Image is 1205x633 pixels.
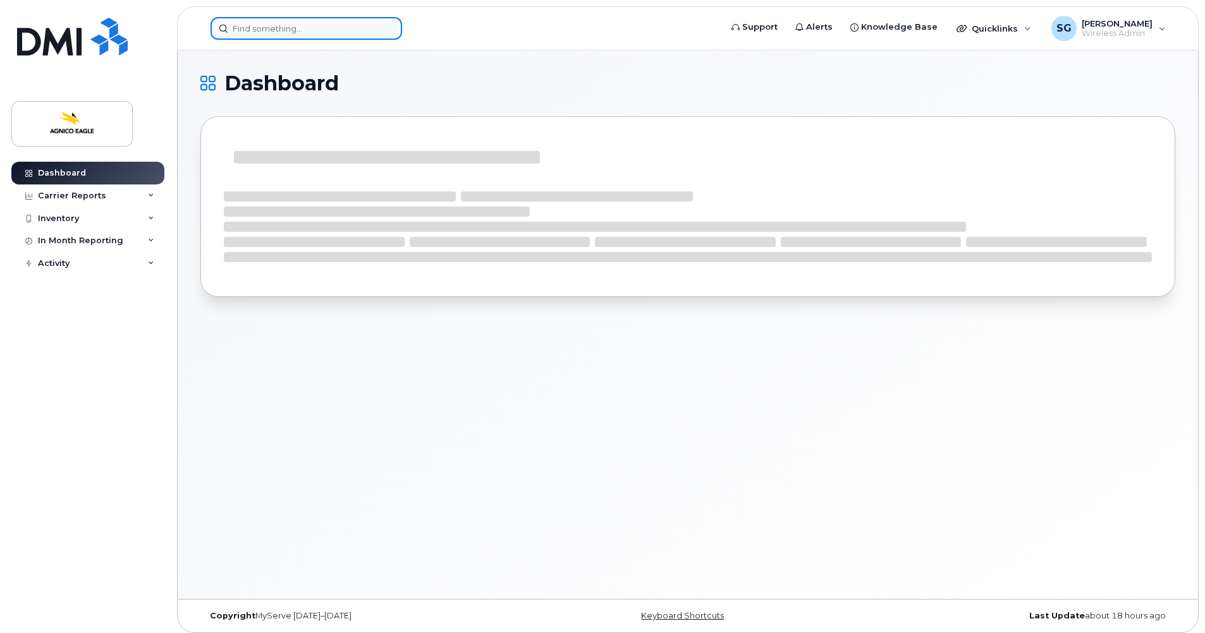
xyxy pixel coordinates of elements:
span: Dashboard [224,74,339,93]
strong: Copyright [210,611,255,620]
div: MyServe [DATE]–[DATE] [200,611,525,621]
a: Keyboard Shortcuts [641,611,724,620]
div: about 18 hours ago [850,611,1175,621]
strong: Last Update [1029,611,1085,620]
